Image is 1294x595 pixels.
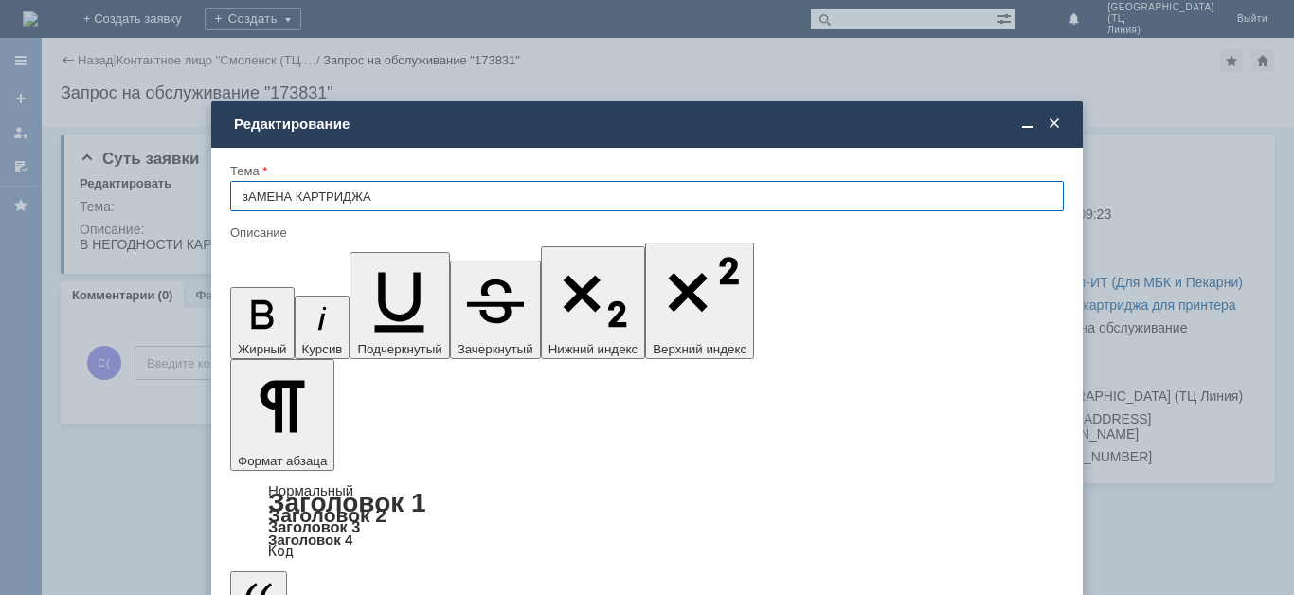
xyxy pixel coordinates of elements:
[268,488,426,517] a: Заголовок 1
[230,165,1060,177] div: Тема
[458,342,533,356] span: Зачеркнутый
[238,342,287,356] span: Жирный
[357,342,441,356] span: Подчеркнутый
[645,243,754,359] button: Верхний индекс
[268,482,353,498] a: Нормальный
[238,454,327,468] span: Формат абзаца
[268,543,294,560] a: Код
[268,518,360,535] a: Заголовок 3
[450,261,541,359] button: Зачеркнутый
[1018,116,1037,133] span: Свернуть (Ctrl + M)
[653,342,746,356] span: Верхний индекс
[1045,116,1064,133] span: Закрыть
[230,484,1064,558] div: Формат абзаца
[230,287,295,359] button: Жирный
[295,296,350,359] button: Курсив
[541,246,646,359] button: Нижний индекс
[302,342,343,356] span: Курсив
[8,8,277,38] div: В НЕГОДНОСТИ КАРТРИДЖ НА ПРИНТЕР.
[230,359,334,471] button: Формат абзаца
[548,342,638,356] span: Нижний индекс
[268,532,352,548] a: Заголовок 4
[230,226,1060,239] div: Описание
[234,116,1064,133] div: Редактирование
[268,504,386,526] a: Заголовок 2
[350,252,449,359] button: Подчеркнутый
